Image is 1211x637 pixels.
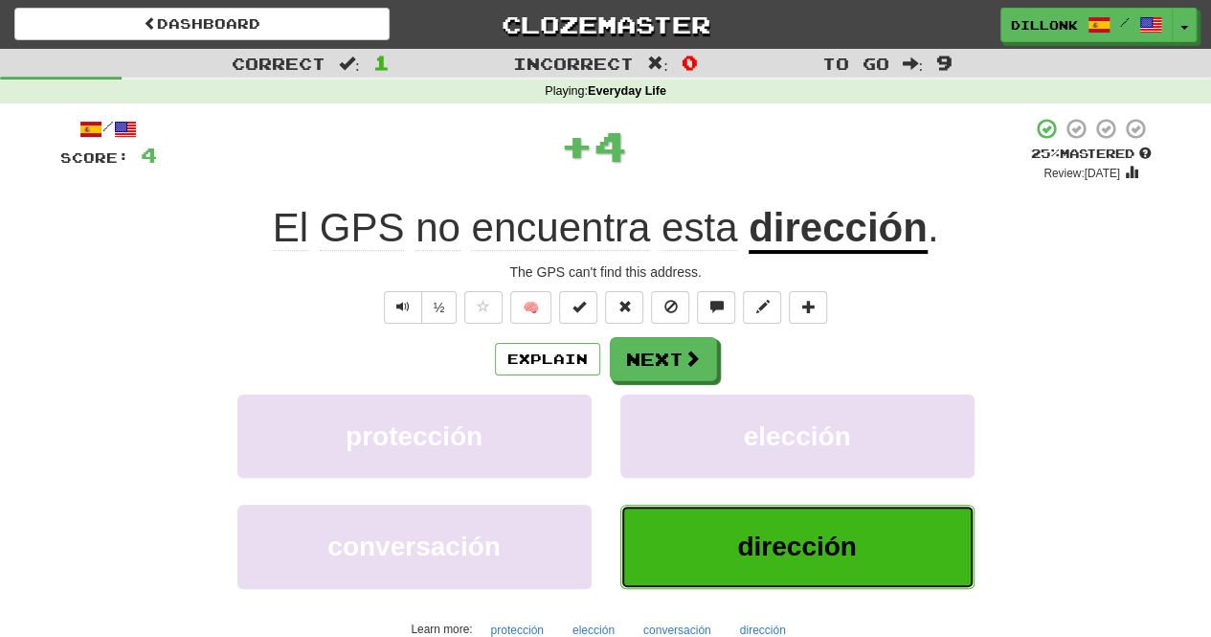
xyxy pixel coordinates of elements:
span: El [273,205,308,251]
a: dillonk / [1000,8,1173,42]
span: : [902,56,923,72]
button: 🧠 [510,291,551,324]
a: Clozemaster [418,8,794,41]
button: Set this sentence to 100% Mastered (alt+m) [559,291,597,324]
span: : [339,56,360,72]
span: dirección [737,532,856,561]
span: 25 % [1031,146,1060,161]
span: 0 [682,51,698,74]
span: 1 [373,51,390,74]
button: Edit sentence (alt+d) [743,291,781,324]
button: Add to collection (alt+a) [789,291,827,324]
span: / [1120,15,1130,29]
div: Mastered [1031,146,1152,163]
span: To go [821,54,888,73]
a: Dashboard [14,8,390,40]
button: protección [237,395,592,478]
span: 4 [141,143,157,167]
button: dirección [620,505,975,588]
span: elección [743,421,850,451]
button: conversación [237,505,592,588]
span: Score: [60,149,129,166]
span: Incorrect [513,54,634,73]
button: Discuss sentence (alt+u) [697,291,735,324]
span: conversación [327,532,501,561]
button: Play sentence audio (ctl+space) [384,291,422,324]
button: ½ [421,291,458,324]
span: + [560,117,594,174]
div: The GPS can't find this address. [60,262,1152,282]
span: Correct [232,54,325,73]
button: Explain [495,343,600,375]
u: dirección [749,205,928,254]
strong: Everyday Life [588,84,666,98]
span: : [647,56,668,72]
button: Favorite sentence (alt+f) [464,291,503,324]
div: Text-to-speech controls [380,291,458,324]
span: 9 [936,51,953,74]
span: protección [346,421,482,451]
span: encuentra [471,205,650,251]
span: . [928,205,939,250]
span: no [415,205,460,251]
span: esta [662,205,737,251]
small: Learn more: [411,623,472,636]
button: Reset to 0% Mastered (alt+r) [605,291,643,324]
button: Ignore sentence (alt+i) [651,291,689,324]
button: Next [610,337,717,381]
span: 4 [594,122,627,170]
button: elección [620,395,975,478]
small: Review: [DATE] [1043,167,1120,180]
span: GPS [320,205,405,251]
div: / [60,117,157,141]
span: dillonk [1011,16,1078,34]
